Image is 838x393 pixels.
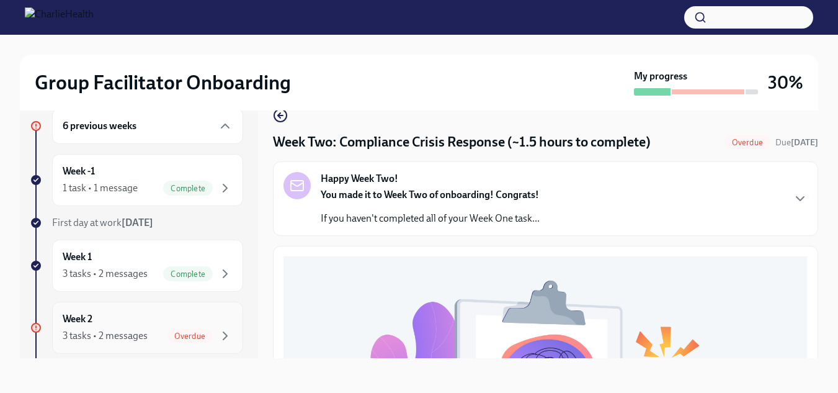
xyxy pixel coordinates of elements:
[63,165,95,178] h6: Week -1
[321,212,540,225] p: If you haven't completed all of your Week One task...
[52,217,153,228] span: First day at work
[775,137,818,148] span: Due
[30,154,243,206] a: Week -11 task • 1 messageComplete
[273,133,651,151] h4: Week Two: Compliance Crisis Response (~1.5 hours to complete)
[163,269,213,279] span: Complete
[321,172,398,186] strong: Happy Week Two!
[63,267,148,281] div: 3 tasks • 2 messages
[63,329,148,343] div: 3 tasks • 2 messages
[791,137,818,148] strong: [DATE]
[321,189,539,201] strong: You made it to Week Two of onboarding! Congrats!
[163,184,213,193] span: Complete
[122,217,153,228] strong: [DATE]
[30,302,243,354] a: Week 23 tasks • 2 messagesOverdue
[63,312,92,326] h6: Week 2
[25,7,94,27] img: CharlieHealth
[63,181,138,195] div: 1 task • 1 message
[724,138,770,147] span: Overdue
[63,250,92,264] h6: Week 1
[30,216,243,230] a: First day at work[DATE]
[30,240,243,292] a: Week 13 tasks • 2 messagesComplete
[167,332,213,341] span: Overdue
[768,71,803,94] h3: 30%
[35,70,291,95] h2: Group Facilitator Onboarding
[775,137,818,148] span: July 21st, 2025 10:00
[634,70,687,83] strong: My progress
[63,119,136,133] h6: 6 previous weeks
[52,108,243,144] div: 6 previous weeks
